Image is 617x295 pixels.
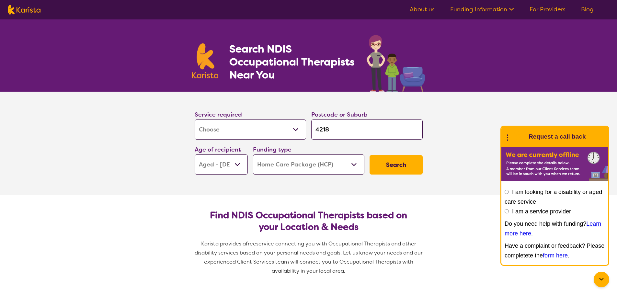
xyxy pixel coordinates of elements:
[530,6,566,13] a: For Providers
[311,111,368,119] label: Postcode or Suburb
[370,155,423,175] button: Search
[505,219,605,238] p: Do you need help with funding? .
[246,240,256,247] span: free
[200,210,417,233] h2: Find NDIS Occupational Therapists based on your Location & Needs
[229,42,355,81] h1: Search NDIS Occupational Therapists Near You
[195,111,242,119] label: Service required
[201,240,246,247] span: Karista provides a
[512,208,571,215] label: I am a service provider
[367,35,425,92] img: occupational-therapy
[410,6,435,13] a: About us
[505,241,605,260] p: Have a complaint or feedback? Please completete the .
[253,146,291,153] label: Funding type
[543,252,568,259] a: form here
[512,130,525,143] img: Karista
[505,189,602,205] label: I am looking for a disability or aged care service
[450,6,514,13] a: Funding Information
[195,240,424,274] span: service connecting you with Occupational Therapists and other disability services based on your p...
[529,132,586,142] h1: Request a call back
[195,146,241,153] label: Age of recipient
[8,5,40,15] img: Karista logo
[501,147,608,181] img: Karista offline chat form to request call back
[192,43,219,78] img: Karista logo
[581,6,594,13] a: Blog
[311,119,423,140] input: Type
